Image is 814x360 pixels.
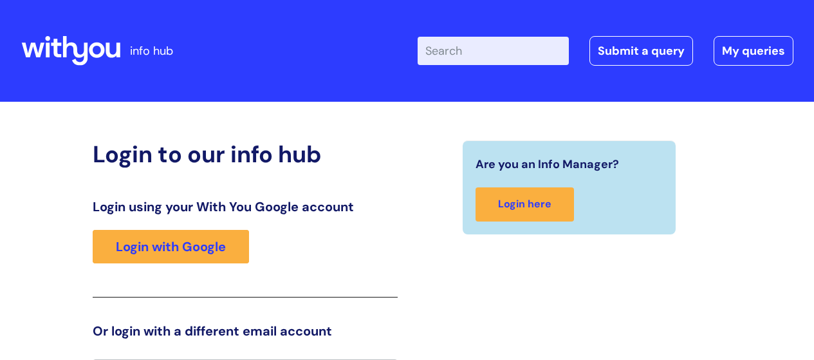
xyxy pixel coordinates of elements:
[93,323,398,339] h3: Or login with a different email account
[130,41,173,61] p: info hub
[476,187,574,222] a: Login here
[476,154,619,175] span: Are you an Info Manager?
[93,230,249,263] a: Login with Google
[418,37,569,65] input: Search
[93,140,398,168] h2: Login to our info hub
[589,36,693,66] a: Submit a query
[714,36,793,66] a: My queries
[93,199,398,214] h3: Login using your With You Google account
